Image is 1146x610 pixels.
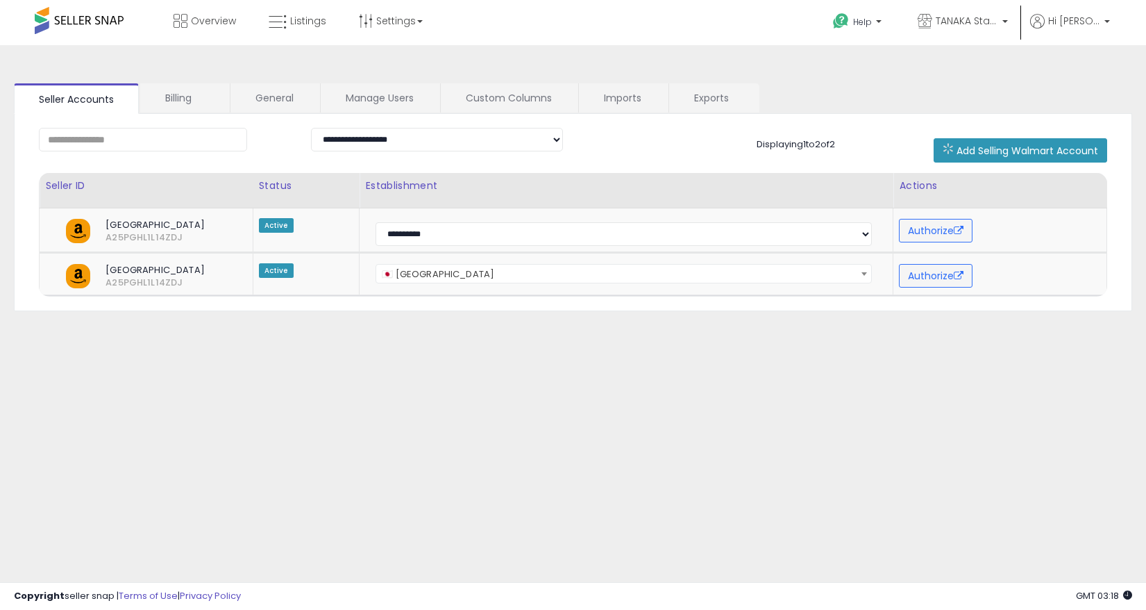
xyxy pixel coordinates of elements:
i: Get Help [832,13,850,30]
span: Active [259,218,294,233]
span: TANAKA Stationery & Tools: Top of [GEOGRAPHIC_DATA] (5Ts) [936,14,998,28]
a: Privacy Policy [180,589,241,602]
a: Hi [PERSON_NAME] [1030,14,1110,45]
a: Seller Accounts [14,83,139,114]
div: Status [259,179,354,193]
span: A25PGHL1L14ZDJ [95,277,116,289]
span: Hi [PERSON_NAME] [1048,14,1100,28]
span: Displaying 1 to 2 of 2 [757,138,835,151]
span: [GEOGRAPHIC_DATA] [95,264,221,277]
a: Exports [669,83,758,113]
span: Add Selling Walmart Account [957,144,1098,158]
button: Authorize [899,264,972,288]
img: amazon.png [66,219,90,243]
a: Custom Columns [441,83,577,113]
button: Add Selling Walmart Account [934,138,1107,163]
span: 2025-08-16 03:18 GMT [1076,589,1132,602]
a: Imports [579,83,667,113]
a: Terms of Use [119,589,178,602]
span: Listings [290,14,326,28]
div: seller snap | | [14,590,241,603]
div: Establishment [365,179,887,193]
a: Billing [140,83,228,113]
span: Help [853,16,872,28]
span: Overview [191,14,236,28]
span: [GEOGRAPHIC_DATA] [95,219,221,231]
div: Actions [899,179,1101,193]
span: Active [259,263,294,278]
button: Authorize [899,219,972,242]
a: Manage Users [321,83,439,113]
span: 🇯🇵 Japan [376,264,872,283]
span: A25PGHL1L14ZDJ [95,231,116,244]
div: Seller ID [45,179,247,193]
strong: Copyright [14,589,65,602]
a: Help [822,2,895,45]
span: 🇯🇵 Japan [376,265,871,284]
a: General [230,83,319,113]
img: amazon.png [66,264,90,288]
